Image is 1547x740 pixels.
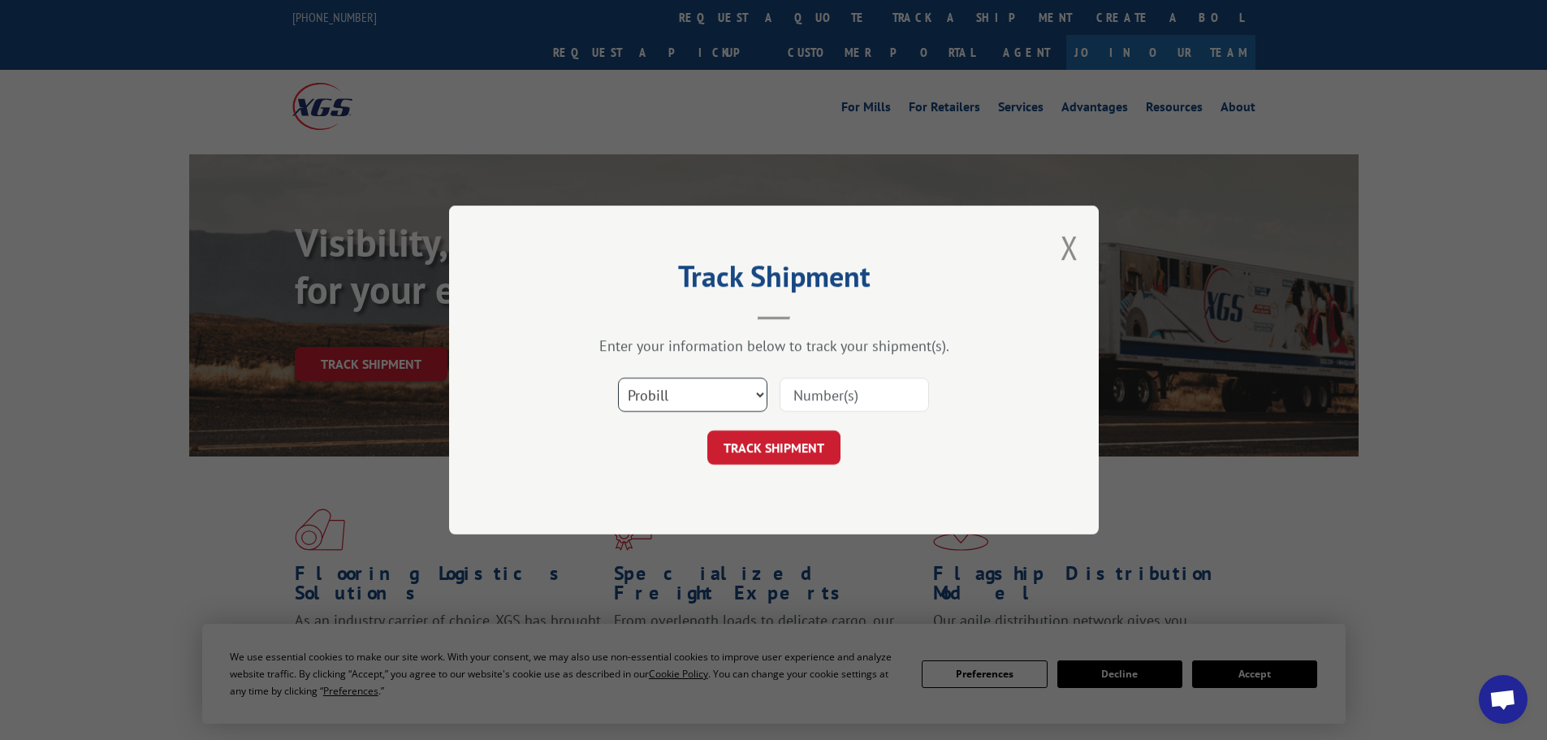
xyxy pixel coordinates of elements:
[707,431,840,465] button: TRACK SHIPMENT
[780,378,929,412] input: Number(s)
[1479,675,1528,724] div: Open chat
[530,265,1018,296] h2: Track Shipment
[1061,226,1078,269] button: Close modal
[530,336,1018,355] div: Enter your information below to track your shipment(s).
